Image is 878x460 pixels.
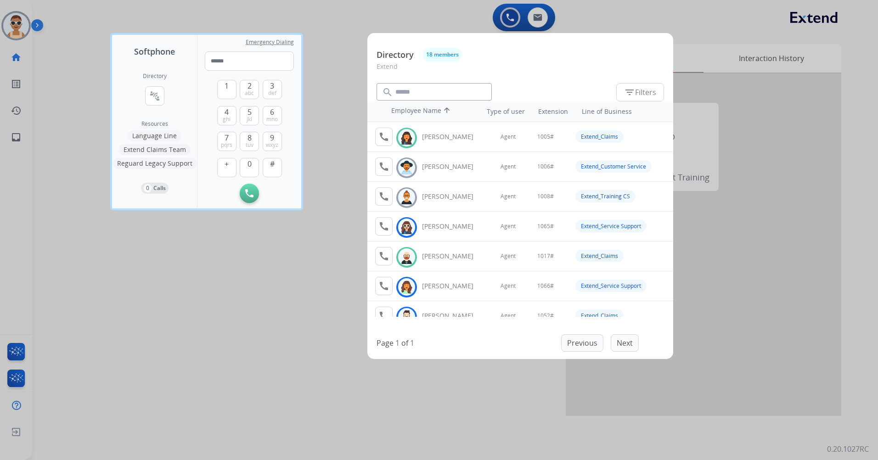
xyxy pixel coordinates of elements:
[378,251,389,262] mat-icon: call
[248,158,252,169] span: 0
[422,162,484,171] div: [PERSON_NAME]
[534,102,573,121] th: Extension
[141,183,169,194] button: 0Calls
[400,310,413,324] img: avatar
[225,132,229,143] span: 7
[246,141,253,149] span: tuv
[400,191,413,205] img: avatar
[270,132,274,143] span: 9
[217,80,236,99] button: 1
[266,116,278,123] span: mno
[245,189,253,197] img: call-button
[401,337,408,348] p: of
[400,161,413,175] img: avatar
[246,39,294,46] span: Emergency Dialing
[240,106,259,125] button: 5jkl
[378,280,389,292] mat-icon: call
[387,101,469,122] th: Employee Name
[149,90,160,101] mat-icon: connect_without_contact
[248,80,252,91] span: 2
[575,190,636,202] div: Extend_Training CS
[377,337,394,348] p: Page
[270,107,274,118] span: 6
[575,220,647,232] div: Extend_Service Support
[382,87,393,98] mat-icon: search
[501,223,516,230] span: Agent
[225,80,229,91] span: 1
[377,62,664,79] p: Extend
[422,192,484,201] div: [PERSON_NAME]
[575,250,624,262] div: Extend_Claims
[827,443,869,454] p: 0.20.1027RC
[377,49,414,61] p: Directory
[223,116,231,123] span: ghi
[441,106,452,117] mat-icon: arrow_upward
[270,158,275,169] span: #
[113,158,197,169] button: Reguard Legacy Support
[537,193,554,200] span: 1008#
[248,107,252,118] span: 5
[537,163,554,170] span: 1006#
[400,280,413,294] img: avatar
[153,184,166,192] p: Calls
[245,90,254,97] span: abc
[501,252,516,260] span: Agent
[422,252,484,261] div: [PERSON_NAME]
[143,73,167,80] h2: Directory
[266,141,278,149] span: wxyz
[537,133,554,140] span: 1005#
[119,144,191,155] button: Extend Claims Team
[378,221,389,232] mat-icon: call
[422,222,484,231] div: [PERSON_NAME]
[247,116,252,123] span: jkl
[501,312,516,320] span: Agent
[378,191,389,202] mat-icon: call
[144,184,152,192] p: 0
[248,132,252,143] span: 8
[400,250,413,264] img: avatar
[575,309,624,322] div: Extend_Claims
[624,87,656,98] span: Filters
[240,80,259,99] button: 2abc
[263,106,282,125] button: 6mno
[501,133,516,140] span: Agent
[575,130,624,143] div: Extend_Claims
[501,193,516,200] span: Agent
[225,107,229,118] span: 4
[537,312,554,320] span: 1052#
[422,311,484,320] div: [PERSON_NAME]
[240,132,259,151] button: 8tuv
[134,45,175,58] span: Softphone
[577,102,669,121] th: Line of Business
[422,281,484,291] div: [PERSON_NAME]
[501,282,516,290] span: Agent
[537,252,554,260] span: 1017#
[378,310,389,321] mat-icon: call
[263,80,282,99] button: 3def
[537,223,554,230] span: 1065#
[575,280,647,292] div: Extend_Service Support
[240,158,259,177] button: 0
[263,132,282,151] button: 9wxyz
[217,158,236,177] button: +
[537,282,554,290] span: 1066#
[378,131,389,142] mat-icon: call
[141,120,168,128] span: Resources
[378,161,389,172] mat-icon: call
[423,48,462,62] button: 18 members
[624,87,635,98] mat-icon: filter_list
[400,131,413,145] img: avatar
[221,141,232,149] span: pqrs
[268,90,276,97] span: def
[422,132,484,141] div: [PERSON_NAME]
[217,106,236,125] button: 4ghi
[575,160,652,173] div: Extend_Customer Service
[270,80,274,91] span: 3
[400,220,413,235] img: avatar
[217,132,236,151] button: 7pqrs
[225,158,229,169] span: +
[501,163,516,170] span: Agent
[474,102,529,121] th: Type of user
[263,158,282,177] button: #
[128,130,181,141] button: Language Line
